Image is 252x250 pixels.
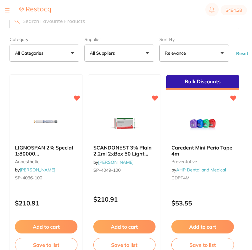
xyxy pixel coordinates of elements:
[166,75,239,90] div: Bulk Discounts
[19,6,51,14] a: Restocq Logo
[15,50,46,56] p: All Categories
[104,108,145,140] img: SCANDONEST 3% Plain 2.2ml 2xBox 50 Light Green label
[93,167,121,173] span: SP-4049-100
[171,159,234,164] small: preventative
[15,144,73,168] span: LIGNOSPAN 2% Special 1:80000 [MEDICAL_DATA] 2.2ml 2xBox 50 Blue
[234,51,250,56] button: Reset
[10,13,239,29] input: Search Favourite Products
[90,50,117,56] p: All Suppliers
[93,220,156,233] button: Add to cart
[15,167,55,173] span: by
[15,199,77,207] p: $210.91
[171,199,234,207] p: $53.55
[159,37,229,42] label: Sort By
[25,108,67,140] img: LIGNOSPAN 2% Special 1:80000 adrenalin 2.2ml 2xBox 50 Blue
[171,175,189,181] span: CDPT4M
[182,108,223,140] img: Caredent Mini Perio Tape 4m
[221,5,247,15] button: $484.28
[176,167,226,173] a: AHP Dental and Medical
[98,159,134,165] a: [PERSON_NAME]
[15,159,77,164] small: anaesthetic
[15,220,77,233] button: Add to cart
[10,45,79,62] button: All Categories
[171,220,234,233] button: Add to cart
[171,144,232,156] span: Caredent Mini Perio Tape 4m
[93,145,156,156] b: SCANDONEST 3% Plain 2.2ml 2xBox 50 Light Green label
[84,45,154,62] button: All Suppliers
[171,167,226,173] span: by
[10,37,79,42] label: Category
[159,45,229,62] button: Relevance
[15,175,42,181] span: SP-4036-100
[165,50,189,56] p: Relevance
[19,6,51,13] img: Restocq Logo
[84,37,154,42] label: Supplier
[93,159,134,165] span: by
[93,144,152,163] span: SCANDONEST 3% Plain 2.2ml 2xBox 50 Light Green label
[171,145,234,156] b: Caredent Mini Perio Tape 4m
[15,145,77,156] b: LIGNOSPAN 2% Special 1:80000 adrenalin 2.2ml 2xBox 50 Blue
[93,196,156,203] p: $210.91
[20,167,55,173] a: [PERSON_NAME]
